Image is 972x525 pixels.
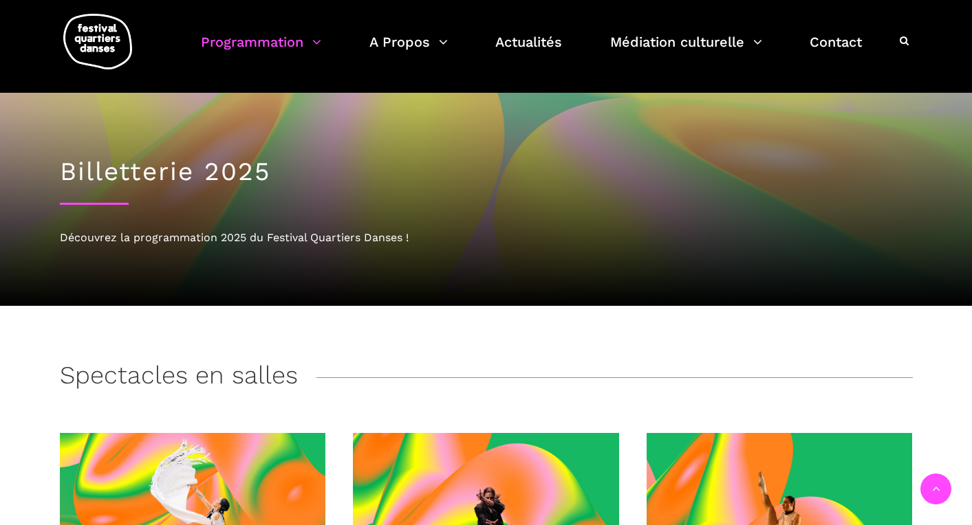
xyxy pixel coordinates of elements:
[495,30,562,71] a: Actualités
[60,157,913,187] h1: Billetterie 2025
[63,14,132,69] img: logo-fqd-med
[810,30,862,71] a: Contact
[60,361,298,395] h3: Spectacles en salles
[60,229,913,247] div: Découvrez la programmation 2025 du Festival Quartiers Danses !
[201,30,321,71] a: Programmation
[610,30,762,71] a: Médiation culturelle
[369,30,448,71] a: A Propos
